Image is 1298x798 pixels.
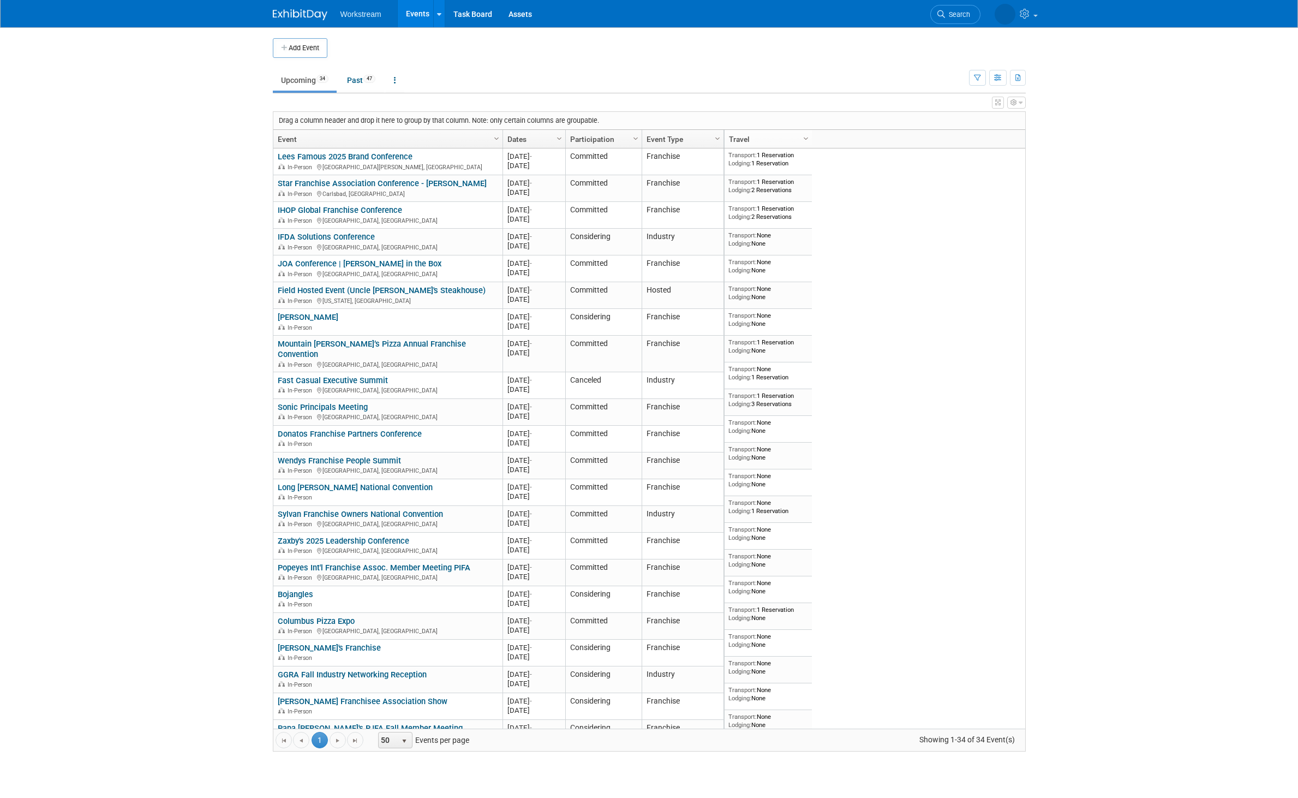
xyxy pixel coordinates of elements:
[507,205,560,215] div: [DATE]
[316,75,328,83] span: 34
[288,217,315,224] span: In-Person
[278,190,285,196] img: In-Person Event
[278,466,498,475] div: [GEOGRAPHIC_DATA], [GEOGRAPHIC_DATA]
[728,552,807,568] div: None None
[507,188,560,197] div: [DATE]
[507,241,560,251] div: [DATE]
[728,419,757,426] span: Transport:
[642,175,723,202] td: Franchise
[507,152,560,161] div: [DATE]
[507,348,560,358] div: [DATE]
[530,670,532,678] span: -
[728,285,807,301] div: None None
[728,641,751,648] span: Lodging:
[728,668,751,675] span: Lodging:
[530,152,532,160] span: -
[278,467,285,473] img: In-Person Event
[288,414,315,421] span: In-Person
[278,519,498,528] div: [GEOGRAPHIC_DATA], [GEOGRAPHIC_DATA]
[642,202,723,229] td: Franchise
[728,721,751,729] span: Lodging:
[728,365,807,381] div: None 1 Reservation
[728,633,807,648] div: None None
[728,186,751,194] span: Lodging:
[278,696,447,706] a: [PERSON_NAME] Franchisee Association Show
[278,708,285,713] img: In-Person Event
[288,628,315,635] span: In-Person
[530,430,532,438] span: -
[728,258,757,266] span: Transport:
[728,338,757,346] span: Transport:
[278,509,443,519] a: Sylvan Franchise Owners National Convention
[530,313,532,321] span: -
[507,572,560,581] div: [DATE]
[507,232,560,241] div: [DATE]
[642,613,723,640] td: Franchise
[278,521,285,526] img: In-Person Event
[278,670,427,680] a: GGRA Fall Industry Networking Reception
[728,454,751,461] span: Lodging:
[565,720,642,747] td: Considering
[642,479,723,506] td: Franchise
[530,483,532,491] span: -
[565,282,642,309] td: Committed
[642,372,723,399] td: Industry
[507,215,560,224] div: [DATE]
[530,510,532,518] span: -
[507,312,560,321] div: [DATE]
[728,694,751,702] span: Lodging:
[565,202,642,229] td: Committed
[278,271,285,276] img: In-Person Event
[278,244,285,249] img: In-Person Event
[278,616,355,626] a: Columbus Pizza Expo
[278,285,486,295] a: Field Hosted Event (Uncle [PERSON_NAME]'s Steakhouse)
[278,412,498,421] div: [GEOGRAPHIC_DATA], [GEOGRAPHIC_DATA]
[288,271,315,278] span: In-Person
[565,229,642,255] td: Considering
[565,452,642,479] td: Committed
[642,559,723,586] td: Franchise
[278,162,498,171] div: [GEOGRAPHIC_DATA][PERSON_NAME], [GEOGRAPHIC_DATA]
[711,130,723,146] a: Column Settings
[530,179,532,187] span: -
[507,626,560,635] div: [DATE]
[642,426,723,452] td: Franchise
[530,403,532,411] span: -
[553,130,565,146] a: Column Settings
[728,178,757,186] span: Transport:
[278,483,433,492] a: Long [PERSON_NAME] National Convention
[333,736,342,745] span: Go to the next page
[507,599,560,608] div: [DATE]
[297,736,306,745] span: Go to the previous page
[278,269,498,278] div: [GEOGRAPHIC_DATA], [GEOGRAPHIC_DATA]
[728,392,807,408] div: 1 Reservation 3 Reservations
[278,164,285,169] img: In-Person Event
[728,373,751,381] span: Lodging:
[278,259,441,269] a: JOA Conference | [PERSON_NAME] in the Box
[728,587,751,595] span: Lodging:
[288,190,315,198] span: In-Person
[728,151,807,167] div: 1 Reservation 1 Reservation
[278,626,498,635] div: [GEOGRAPHIC_DATA], [GEOGRAPHIC_DATA]
[642,452,723,479] td: Franchise
[728,686,757,694] span: Transport:
[312,732,328,748] span: 1
[507,545,560,555] div: [DATE]
[945,10,970,19] span: Search
[288,681,315,688] span: In-Person
[507,723,560,733] div: [DATE]
[728,552,757,560] span: Transport:
[565,506,642,533] td: Committed
[530,563,532,571] span: -
[530,259,532,267] span: -
[728,293,751,301] span: Lodging:
[507,456,560,465] div: [DATE]
[642,640,723,666] td: Franchise
[530,724,532,732] span: -
[642,336,723,372] td: Franchise
[278,361,285,367] img: In-Person Event
[278,130,495,148] a: Event
[507,376,560,385] div: [DATE]
[278,546,498,555] div: [GEOGRAPHIC_DATA], [GEOGRAPHIC_DATA]
[492,134,501,143] span: Column Settings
